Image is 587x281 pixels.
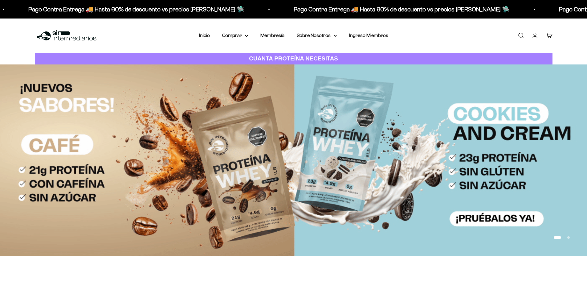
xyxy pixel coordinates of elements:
a: Inicio [199,33,210,38]
a: Membresía [260,33,284,38]
summary: Comprar [222,31,248,39]
a: CUANTA PROTEÍNA NECESITAS [35,53,552,65]
strong: CUANTA PROTEÍNA NECESITAS [249,55,338,62]
a: Ingreso Miembros [349,33,388,38]
summary: Sobre Nosotros [297,31,337,39]
p: Pago Contra Entrega 🚚 Hasta 60% de descuento vs precios [PERSON_NAME] 🛸 [22,4,238,14]
p: Pago Contra Entrega 🚚 Hasta 60% de descuento vs precios [PERSON_NAME] 🛸 [287,4,503,14]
